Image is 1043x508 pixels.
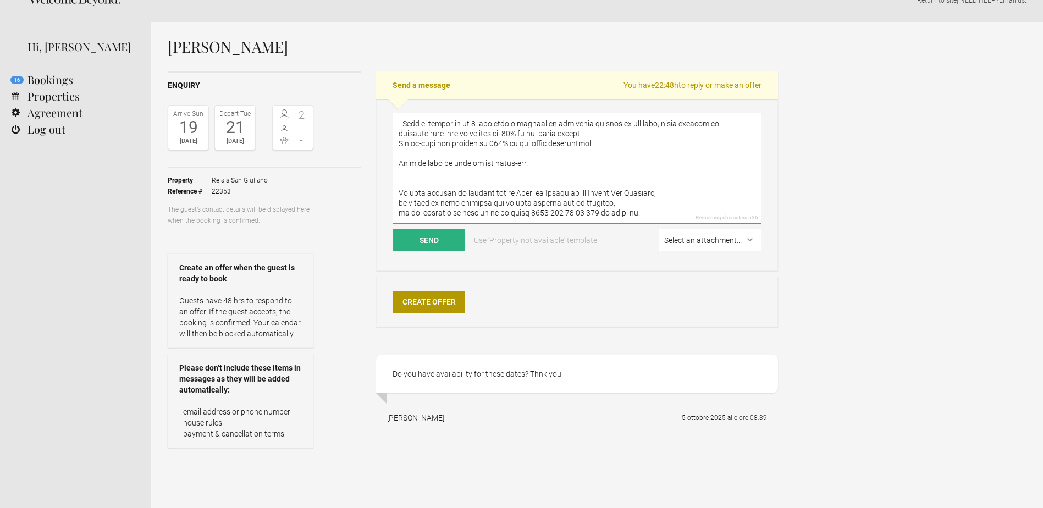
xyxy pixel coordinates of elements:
[168,186,212,197] strong: Reference #
[171,119,206,136] div: 19
[376,355,778,393] div: Do you have availability for these dates? Thnk you
[376,71,778,99] h2: Send a message
[168,175,212,186] strong: Property
[218,119,252,136] div: 21
[171,108,206,119] div: Arrive Sun
[10,76,24,84] flynt-notification-badge: 16
[179,262,302,284] strong: Create an offer when the guest is ready to book
[179,406,302,439] p: - email address or phone number - house rules - payment & cancellation terms
[168,80,361,91] h2: Enquiry
[179,295,302,339] p: Guests have 48 hrs to respond to an offer. If the guest accepts, the booking is confirmed. Your c...
[212,175,268,186] span: Relais San Giuliano
[293,109,311,120] span: 2
[171,136,206,147] div: [DATE]
[218,108,252,119] div: Depart Tue
[179,362,302,395] strong: Please don’t include these items in messages as they will be added automatically:
[168,204,313,226] p: The guest’s contact details will be displayed here when the booking is confirmed.
[655,81,678,90] flynt-countdown: 22:48h
[393,229,465,251] button: Send
[168,38,778,55] h1: [PERSON_NAME]
[218,136,252,147] div: [DATE]
[393,291,465,313] a: Create Offer
[212,186,268,197] span: 22353
[387,412,444,423] div: [PERSON_NAME]
[466,229,605,251] a: Use 'Property not available' template
[293,135,311,146] span: -
[682,414,767,422] flynt-date-display: 5 ottobre 2025 alle ore 08:39
[623,80,761,91] span: You have to reply or make an offer
[27,38,135,55] div: Hi, [PERSON_NAME]
[293,122,311,133] span: -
